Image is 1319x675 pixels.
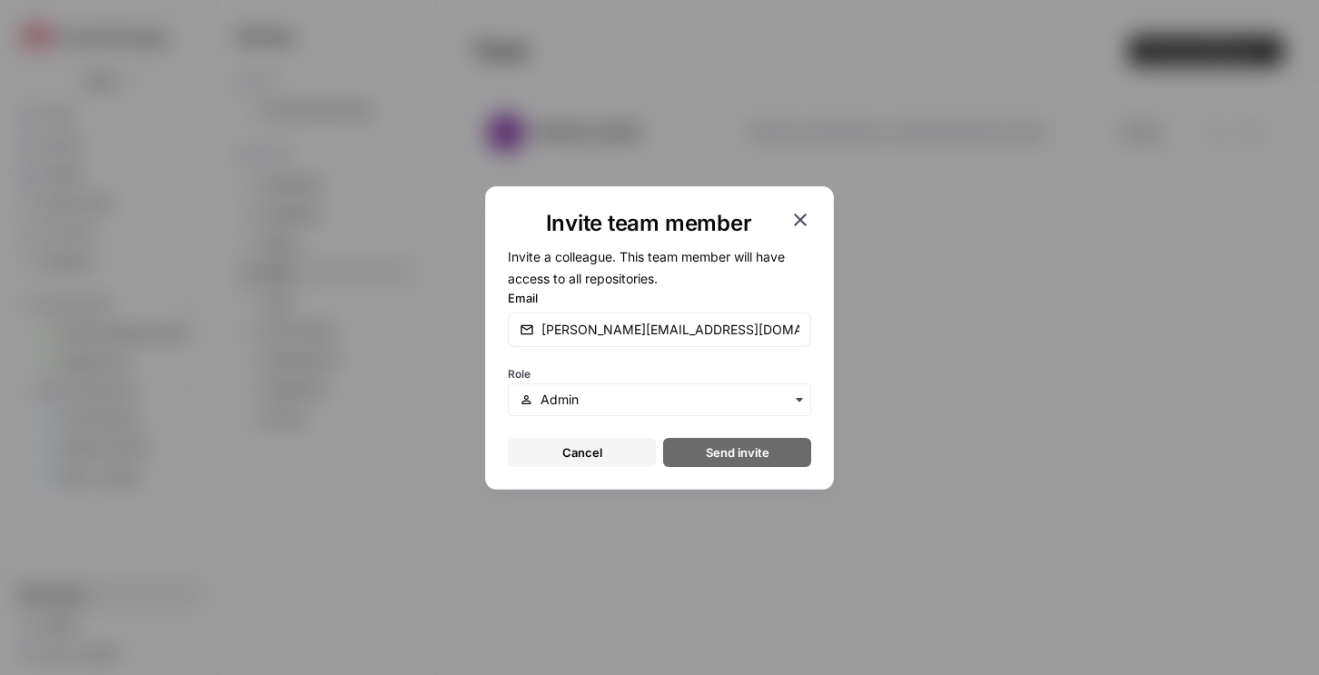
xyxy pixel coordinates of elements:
[540,391,799,409] input: Admin
[508,249,785,286] span: Invite a colleague. This team member will have access to all repositories.
[706,443,769,462] span: Send invite
[508,438,656,467] button: Cancel
[508,209,789,238] h1: Invite team member
[663,438,811,467] button: Send invite
[562,443,602,462] span: Cancel
[508,289,811,307] label: Email
[508,367,531,381] span: Role
[541,321,799,339] input: email@company.com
